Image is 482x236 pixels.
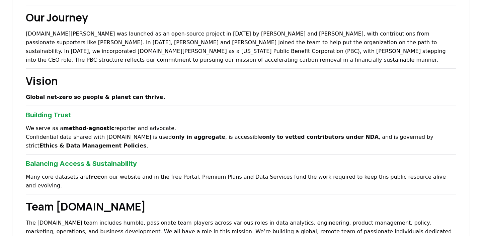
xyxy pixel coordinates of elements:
[26,94,165,100] strong: Global net‑zero so people & planet can thrive.
[26,9,456,25] h2: Our Journey
[262,134,379,140] strong: only to vetted contributors under NDA
[26,110,456,120] h3: Building Trust
[89,174,101,180] strong: free
[172,134,225,140] strong: only in aggregate
[63,125,114,131] strong: method‑agnostic
[39,142,147,149] strong: Ethics & Data Management Policies
[26,173,456,190] p: Many core datasets are on our website and in the free Portal. Premium Plans and Data Services fun...
[26,198,456,215] h2: Team [DOMAIN_NAME]
[26,124,456,150] p: We serve as a reporter and advocate. Confidential data shared with [DOMAIN_NAME] is used , is acc...
[26,29,456,64] p: [DOMAIN_NAME][PERSON_NAME] was launched as an open-source project in [DATE] by [PERSON_NAME] and ...
[26,159,456,169] h3: Balancing Access & Sustainability
[26,73,456,89] h2: Vision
